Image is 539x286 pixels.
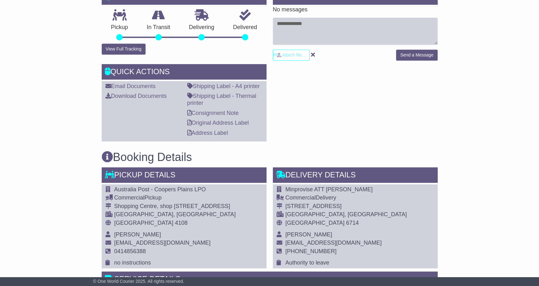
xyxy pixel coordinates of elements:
div: Pickup [114,194,236,201]
span: [PERSON_NAME] [114,231,161,238]
p: Delivering [180,24,224,31]
div: Pickup Details [102,167,267,184]
p: No messages [273,6,438,13]
span: [EMAIL_ADDRESS][DOMAIN_NAME] [114,240,211,246]
p: Delivered [224,24,267,31]
div: Quick Actions [102,64,267,81]
button: View Full Tracking [102,44,146,55]
div: Delivery [285,194,407,201]
div: Shopping Centre, shop [STREET_ADDRESS] [114,203,236,210]
span: [GEOGRAPHIC_DATA] [114,220,173,226]
span: 4108 [175,220,188,226]
span: Minprovise ATT [PERSON_NAME] [285,186,373,193]
span: Australia Post - Coopers Plains LPO [114,186,206,193]
span: Authority to leave [285,259,329,266]
div: [STREET_ADDRESS] [285,203,407,210]
p: Pickup [102,24,138,31]
a: Email Documents [105,83,156,89]
a: Address Label [187,130,228,136]
span: 6714 [346,220,359,226]
a: Consignment Note [187,110,239,116]
p: In Transit [137,24,180,31]
span: Commercial [114,194,145,201]
div: [GEOGRAPHIC_DATA], [GEOGRAPHIC_DATA] [114,211,236,218]
div: Delivery Details [273,167,438,184]
button: Send a Message [396,50,437,61]
a: Download Documents [105,93,167,99]
h3: Booking Details [102,151,438,164]
span: [PERSON_NAME] [285,231,332,238]
span: Commercial [285,194,316,201]
a: Shipping Label - Thermal printer [187,93,256,106]
span: [GEOGRAPHIC_DATA] [285,220,344,226]
div: [GEOGRAPHIC_DATA], [GEOGRAPHIC_DATA] [285,211,407,218]
span: [EMAIL_ADDRESS][DOMAIN_NAME] [285,240,382,246]
span: 0414856388 [114,248,146,254]
span: no instructions [114,259,151,266]
a: Shipping Label - A4 printer [187,83,260,89]
a: Original Address Label [187,120,249,126]
span: [PHONE_NUMBER] [285,248,337,254]
span: © One World Courier 2025. All rights reserved. [93,279,184,284]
